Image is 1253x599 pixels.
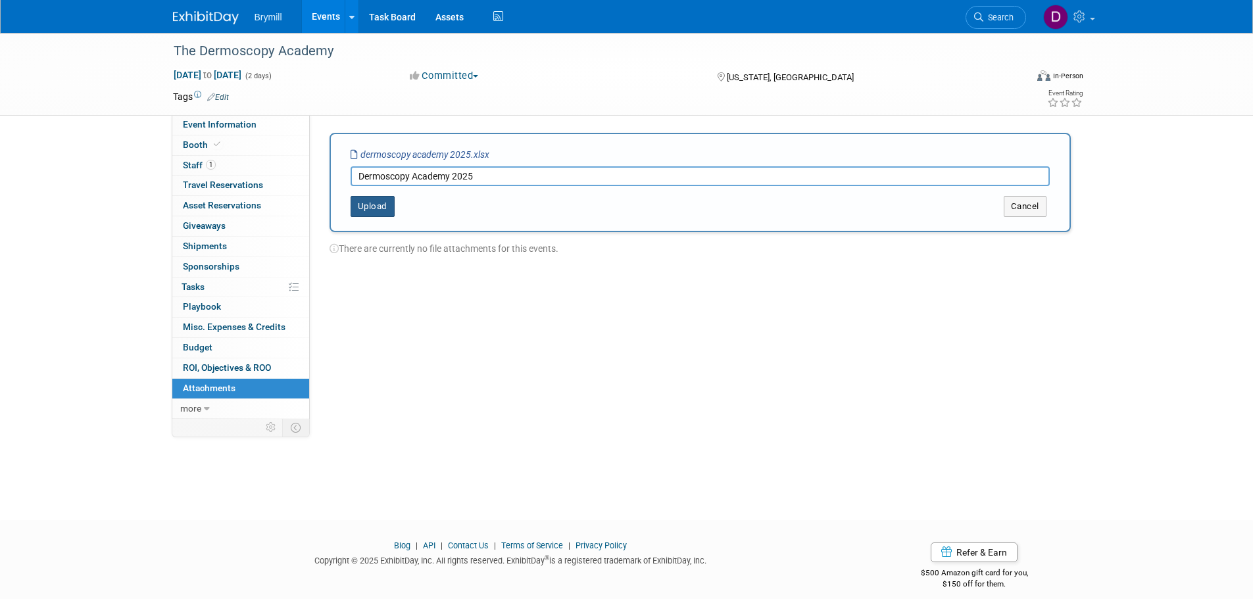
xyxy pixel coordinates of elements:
a: Tasks [172,277,309,297]
span: Misc. Expenses & Credits [183,322,285,332]
a: Travel Reservations [172,176,309,195]
div: $500 Amazon gift card for you, [868,559,1081,589]
a: Booth [172,135,309,155]
span: | [412,540,421,550]
span: more [180,403,201,414]
a: API [423,540,435,550]
span: Brymill [255,12,282,22]
button: Upload [351,196,395,217]
img: Format-Inperson.png [1037,70,1050,81]
span: (2 days) [244,72,272,80]
a: Terms of Service [501,540,563,550]
span: 1 [206,160,216,170]
span: [US_STATE], [GEOGRAPHIC_DATA] [727,72,854,82]
span: Booth [183,139,223,150]
span: [DATE] [DATE] [173,69,242,81]
a: Search [966,6,1026,29]
div: Copyright © 2025 ExhibitDay, Inc. All rights reserved. ExhibitDay is a registered trademark of Ex... [173,552,849,567]
a: ROI, Objectives & ROO [172,358,309,378]
a: Giveaways [172,216,309,236]
span: | [565,540,574,550]
a: Playbook [172,297,309,317]
span: Sponsorships [183,261,239,272]
a: Budget [172,338,309,358]
span: Search [983,12,1014,22]
a: Asset Reservations [172,196,309,216]
a: Sponsorships [172,257,309,277]
i: dermoscopy academy 2025.xlsx [351,149,489,160]
span: Shipments [183,241,227,251]
span: Attachments [183,383,235,393]
button: Committed [405,69,483,83]
span: Staff [183,160,216,170]
td: Tags [173,90,229,103]
span: Tasks [182,281,205,292]
a: Blog [394,540,410,550]
div: In-Person [1052,71,1083,81]
a: Contact Us [448,540,489,550]
a: Event Information [172,115,309,135]
a: Misc. Expenses & Credits [172,318,309,337]
span: Event Information [183,119,257,130]
div: There are currently no file attachments for this events. [330,232,1071,255]
sup: ® [545,554,549,562]
span: Playbook [183,301,221,312]
div: Event Format [948,68,1084,88]
a: Edit [207,93,229,102]
a: Privacy Policy [576,540,627,550]
img: ExhibitDay [173,11,239,24]
span: Asset Reservations [183,200,261,210]
div: Event Rating [1047,90,1083,97]
span: Budget [183,342,212,352]
img: Delaney Bryne [1043,5,1068,30]
td: Toggle Event Tabs [282,419,309,436]
input: Enter description [351,166,1050,186]
span: to [201,70,214,80]
td: Personalize Event Tab Strip [260,419,283,436]
a: Refer & Earn [931,542,1018,562]
span: | [437,540,446,550]
a: Shipments [172,237,309,256]
span: Giveaways [183,220,226,231]
a: more [172,399,309,419]
div: The Dermoscopy Academy [169,39,1006,63]
i: Booth reservation complete [214,141,220,148]
span: | [491,540,499,550]
a: Staff1 [172,156,309,176]
span: Travel Reservations [183,180,263,190]
div: $150 off for them. [868,579,1081,590]
span: ROI, Objectives & ROO [183,362,271,373]
a: Attachments [172,379,309,398]
button: Cancel [1004,196,1046,217]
